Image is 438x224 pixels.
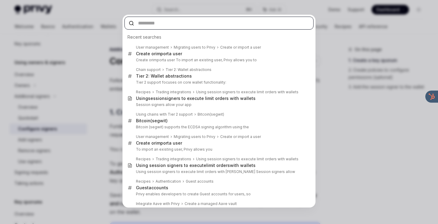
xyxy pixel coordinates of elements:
[136,147,301,152] p: To import an existing user, Privy allows you
[136,58,301,62] p: Create or a user To import an existing user, Privy allows you to
[136,179,151,184] div: Recipes
[136,80,301,85] p: Tier 2 support focuses on core wallet functionality:
[220,45,261,50] div: Create or import a user
[136,73,192,79] div: : Wallet abstractions
[127,34,161,40] span: Recent searches
[198,112,224,117] div: (segwit)
[174,134,215,139] div: Migrating users to Privy
[186,179,214,184] div: Guest accounts
[148,96,165,101] b: session
[136,118,168,123] div: (segwit)
[156,90,191,94] div: Trading integrations
[136,185,149,190] b: Guest
[136,125,301,130] p: Bitcoin (segwit) supports the ECDSA signing algorithm using the
[153,58,164,62] b: import
[156,179,181,184] div: Authentication
[136,102,301,107] p: Session signers allow your app
[136,90,151,94] div: Recipes
[166,67,211,72] div: : Wallet abstractions
[174,45,215,50] div: Migrating users to Privy
[136,73,148,78] b: Tier 2
[136,134,169,139] div: User management
[136,185,168,190] div: accounts
[136,67,161,72] div: Chain support
[206,163,230,168] b: limit orders
[196,90,298,94] div: Using session signers to execute limit orders with wallets
[136,96,256,101] div: Using signers to execute limit orders with wallets
[156,140,169,146] b: import
[198,112,210,117] b: Bitcoin
[136,51,182,56] div: Create or a user
[136,140,182,146] div: Create or a user
[136,201,180,206] div: Integrate Aave with Privy
[156,157,191,162] div: Trading integrations
[136,118,150,123] b: Bitcoin
[156,51,169,56] b: import
[136,192,301,197] p: Privy enables developers to create Guest accounts for users, so
[220,134,261,139] div: Create or import a user
[166,67,176,72] b: Tier 2
[136,169,301,174] p: Using session signers to execute limit orders with [PERSON_NAME] Session signers allow
[136,45,169,50] div: User management
[196,157,298,162] div: Using session signers to execute limit orders with wallets
[185,201,237,206] div: Create a managed Aave vault
[136,163,256,168] div: Using session signers to execute with wallets
[136,157,151,162] div: Recipes
[136,112,193,117] div: Using chains with Tier 2 support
